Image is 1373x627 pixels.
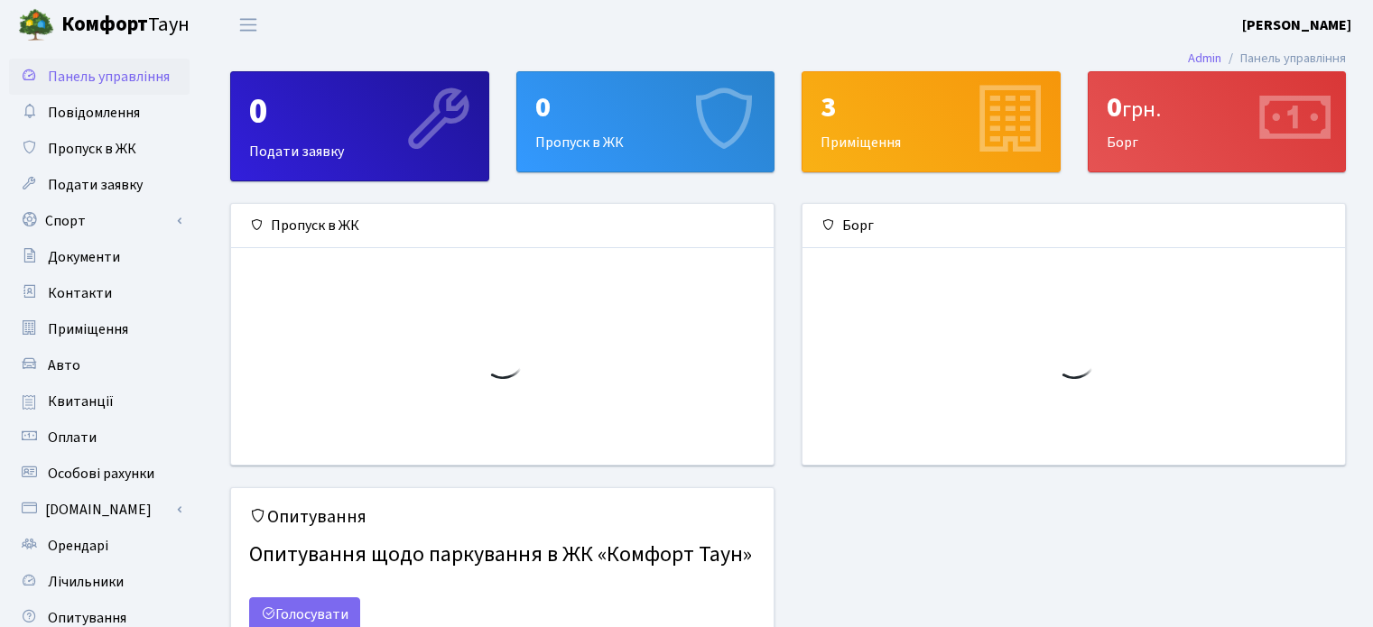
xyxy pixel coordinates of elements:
span: Особові рахунки [48,464,154,484]
nav: breadcrumb [1161,40,1373,78]
a: Лічильники [9,564,190,600]
b: [PERSON_NAME] [1242,15,1351,35]
b: Комфорт [61,10,148,39]
div: Подати заявку [231,72,488,180]
div: 3 [821,90,1042,124]
span: Лічильники [48,572,124,592]
span: Таун [61,10,190,41]
a: Оплати [9,420,190,456]
span: грн. [1122,94,1161,125]
span: Пропуск в ЖК [48,139,136,159]
a: Квитанції [9,383,190,420]
div: Борг [1089,72,1346,171]
h4: Опитування щодо паркування в ЖК «Комфорт Таун» [249,535,756,576]
span: Документи [48,247,120,267]
a: [PERSON_NAME] [1242,14,1351,36]
a: Пропуск в ЖК [9,131,190,167]
div: Приміщення [802,72,1060,171]
a: Документи [9,239,190,275]
span: Орендарі [48,536,108,556]
div: Пропуск в ЖК [517,72,775,171]
a: [DOMAIN_NAME] [9,492,190,528]
button: Переключити навігацію [226,10,271,40]
a: Орендарі [9,528,190,564]
li: Панель управління [1221,49,1346,69]
img: logo.png [18,7,54,43]
span: Квитанції [48,392,114,411]
span: Панель управління [48,67,170,87]
span: Оплати [48,428,97,447]
div: Пропуск в ЖК [231,204,774,248]
a: Панель управління [9,59,190,95]
span: Приміщення [48,319,128,339]
div: 0 [1107,90,1328,124]
div: 0 [249,90,470,134]
a: Подати заявку [9,167,190,203]
a: Спорт [9,203,190,239]
a: Приміщення [9,311,190,347]
div: Борг [802,204,1345,248]
span: Авто [48,355,80,375]
span: Контакти [48,283,112,303]
a: Контакти [9,275,190,311]
a: 3Приміщення [802,71,1061,172]
a: Admin [1188,49,1221,68]
div: 0 [535,90,756,124]
a: Повідомлення [9,95,190,131]
a: 0Подати заявку [230,71,489,181]
a: 0Пропуск в ЖК [516,71,775,172]
span: Подати заявку [48,175,143,195]
a: Особові рахунки [9,456,190,492]
span: Повідомлення [48,103,140,123]
a: Авто [9,347,190,383]
h5: Опитування [249,506,756,528]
